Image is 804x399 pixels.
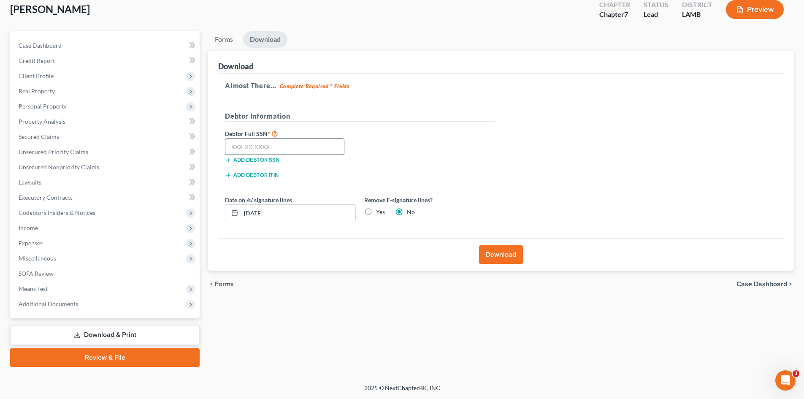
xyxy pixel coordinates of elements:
[19,87,55,95] span: Real Property
[479,245,523,264] button: Download
[19,239,43,247] span: Expenses
[599,10,630,19] div: Chapter
[775,370,796,391] iframe: Intercom live chat
[215,281,234,288] span: Forms
[19,148,88,155] span: Unsecured Priority Claims
[10,325,200,345] a: Download & Print
[221,128,360,138] label: Debtor Full SSN
[19,285,48,292] span: Means Test
[19,57,55,64] span: Credit Report
[12,53,200,68] a: Credit Report
[19,194,73,201] span: Executory Contracts
[624,10,628,18] span: 7
[19,118,65,125] span: Property Analysis
[162,384,643,399] div: 2025 © NextChapterBK, INC
[682,10,712,19] div: LAMB
[19,224,38,231] span: Income
[787,281,794,288] i: chevron_right
[19,179,41,186] span: Lawsuits
[19,270,54,277] span: SOFA Review
[12,144,200,160] a: Unsecured Priority Claims
[241,205,355,221] input: MM/DD/YYYY
[208,281,245,288] button: chevron_left Forms
[225,138,344,155] input: XXX-XX-XXXX
[225,111,495,122] h5: Debtor Information
[10,3,90,15] span: [PERSON_NAME]
[225,81,777,91] h5: Almost There...
[19,209,95,216] span: Codebtors Insiders & Notices
[225,172,279,179] button: Add debtor ITIN
[12,129,200,144] a: Secured Claims
[644,10,669,19] div: Lead
[407,208,415,216] label: No
[12,38,200,53] a: Case Dashboard
[736,281,787,288] span: Case Dashboard
[12,114,200,129] a: Property Analysis
[10,348,200,367] a: Review & File
[19,103,67,110] span: Personal Property
[12,190,200,205] a: Executory Contracts
[225,157,279,163] button: Add debtor SSN
[19,133,59,140] span: Secured Claims
[208,31,240,48] a: Forms
[12,175,200,190] a: Lawsuits
[12,266,200,281] a: SOFA Review
[243,31,287,48] a: Download
[793,370,799,377] span: 3
[19,163,99,171] span: Unsecured Nonpriority Claims
[376,208,385,216] label: Yes
[19,72,54,79] span: Client Profile
[19,42,62,49] span: Case Dashboard
[364,195,495,204] label: Remove E-signature lines?
[19,255,56,262] span: Miscellaneous
[208,281,215,288] i: chevron_left
[218,61,253,71] div: Download
[225,195,292,204] label: Date on /s/ signature lines
[280,83,349,90] strong: Complete Required * Fields
[12,160,200,175] a: Unsecured Nonpriority Claims
[19,300,78,307] span: Additional Documents
[736,281,794,288] a: Case Dashboard chevron_right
